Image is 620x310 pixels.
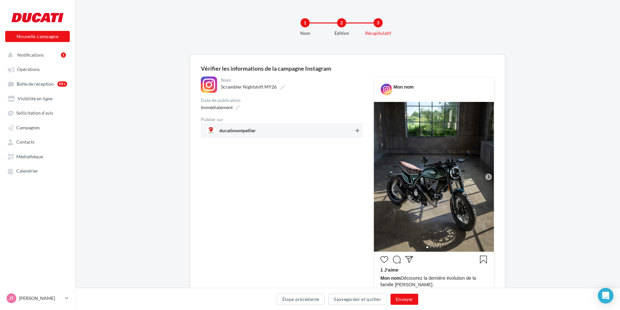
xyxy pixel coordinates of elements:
p: [PERSON_NAME] [19,295,62,302]
div: Publier sur [201,117,363,122]
div: 1 J’aime [380,267,487,275]
div: Nom [284,30,326,36]
span: Calendrier [16,168,38,174]
div: Edition [321,30,362,36]
div: Nom [221,78,362,82]
svg: Enregistrer [480,256,487,263]
a: Campagnes [4,121,71,133]
span: Scrambler Nightshift MY26 [221,84,277,90]
span: Immédiatement [201,105,233,110]
span: Visibilité en ligne [18,96,52,101]
a: Médiathèque [4,150,71,162]
div: 99+ [57,81,67,87]
span: Notifications [17,52,44,58]
a: Contacts [4,136,71,148]
div: 3 [374,18,383,27]
a: Opérations [4,63,71,75]
span: Opérations [17,67,40,72]
span: Campagnes [16,125,40,130]
div: Récapitulatif [357,30,399,36]
span: ducatimontpellier [219,128,256,135]
button: Notifications 1 [4,49,68,61]
div: 2 [337,18,346,27]
span: JT [9,295,14,302]
a: Calendrier [4,165,71,176]
a: Boîte de réception99+ [4,78,71,90]
div: Vérifier les informations de la campagne Instagram [201,65,494,71]
span: Sollicitation d'avis [16,110,53,116]
span: Contacts [16,139,35,145]
div: Open Intercom Messenger [598,288,613,303]
button: Sauvegarder et quitter [328,294,387,305]
button: Envoyer [391,294,418,305]
a: JT [PERSON_NAME] [5,292,70,304]
a: Sollicitation d'avis [4,107,71,119]
div: 1 [61,52,66,58]
svg: Commenter [393,256,401,263]
div: Date de publication [201,98,363,103]
a: Visibilité en ligne [4,92,71,104]
div: 1 [301,18,310,27]
div: Mon nom [393,84,414,90]
button: Nouvelle campagne [5,31,70,42]
span: Mon nom [380,275,401,281]
span: Boîte de réception [17,81,54,87]
button: Étape précédente [277,294,325,305]
svg: Partager la publication [405,256,413,263]
svg: J’aime [380,256,388,263]
span: Médiathèque [16,154,43,159]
